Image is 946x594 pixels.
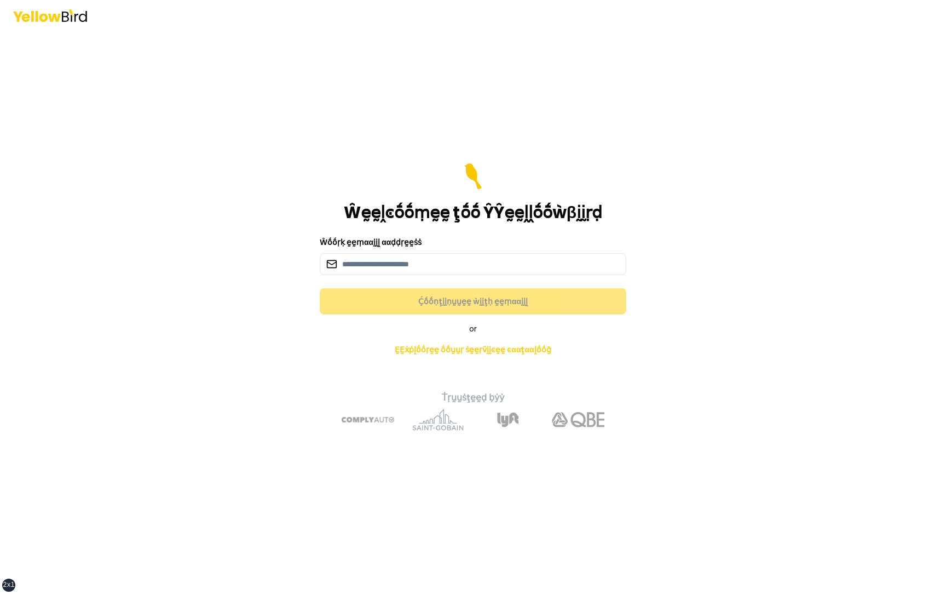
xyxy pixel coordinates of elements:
h1: Ŵḛḛḽͼṓṓṃḛḛ ţṓṓ ŶŶḛḛḽḽṓṓẁβḭḭṛḍ [344,203,602,222]
div: 2xl [3,581,15,590]
span: or [469,323,477,334]
a: ḚḚẋṗḽṓṓṛḛḛ ṓṓṵṵṛ ṡḛḛṛṽḭḭͼḛḛ ͼααţααḽṓṓḡ [386,339,559,361]
p: Ṫṛṵṵṡţḛḛḍ ḅẏẏ [280,391,666,404]
label: Ŵṓṓṛḳ ḛḛṃααḭḭḽ ααḍḍṛḛḛṡṡ [320,237,422,248]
